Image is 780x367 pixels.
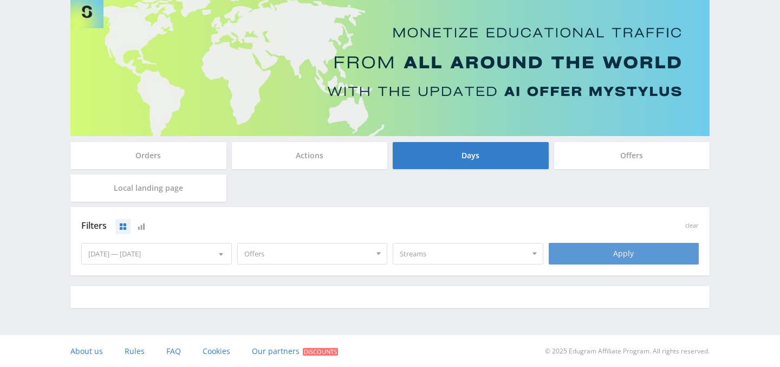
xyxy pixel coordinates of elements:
span: Our partners [252,346,300,356]
span: Offers [244,243,371,264]
div: Days [393,142,549,169]
button: clear [685,222,699,229]
div: Orders [70,142,226,169]
span: Discounts [303,348,338,356]
span: Cookies [203,346,230,356]
span: Rules [125,346,145,356]
span: FAQ [166,346,181,356]
div: Actions [232,142,388,169]
div: Apply [549,243,699,265]
div: Offers [554,142,710,169]
div: Filters [81,218,543,234]
div: Local landing page [70,175,226,202]
span: About us [70,346,103,356]
span: Streams [400,243,526,264]
div: [DATE] — [DATE] [82,243,231,264]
